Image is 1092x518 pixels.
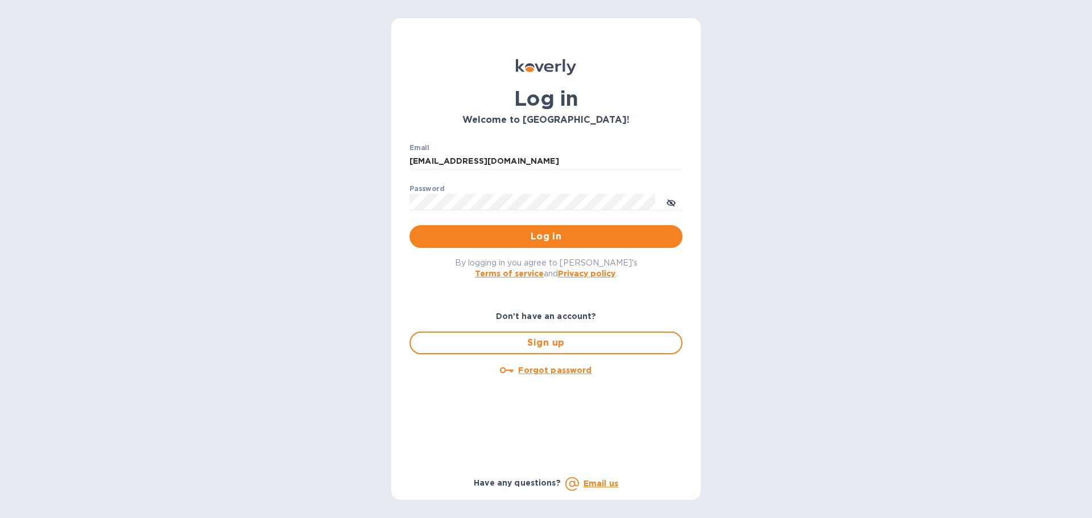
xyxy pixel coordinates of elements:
[516,59,576,75] img: Koverly
[409,115,682,126] h3: Welcome to [GEOGRAPHIC_DATA]!
[496,312,597,321] b: Don't have an account?
[518,366,591,375] u: Forgot password
[409,185,444,192] label: Password
[660,190,682,213] button: toggle password visibility
[455,258,638,278] span: By logging in you agree to [PERSON_NAME]'s and .
[409,331,682,354] button: Sign up
[409,86,682,110] h1: Log in
[409,144,429,151] label: Email
[475,269,544,278] a: Terms of service
[420,336,672,350] span: Sign up
[409,225,682,248] button: Log in
[584,479,618,488] a: Email us
[419,230,673,243] span: Log in
[409,153,682,170] input: Enter email address
[474,478,561,487] b: Have any questions?
[558,269,615,278] a: Privacy policy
